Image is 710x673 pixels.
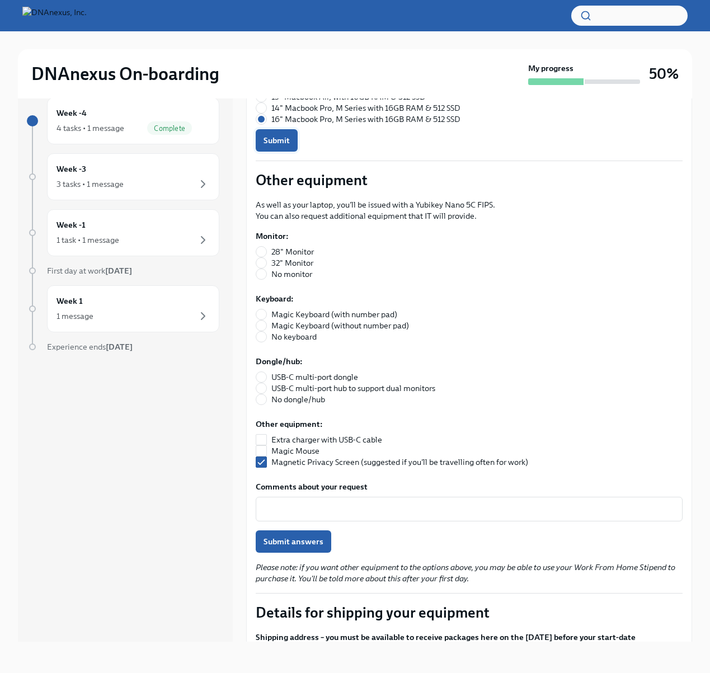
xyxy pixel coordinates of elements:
[27,153,219,200] a: Week -33 tasks • 1 message
[47,342,133,352] span: Experience ends
[147,124,192,133] span: Complete
[57,123,124,134] div: 4 tasks • 1 message
[271,269,312,280] span: No monitor
[256,199,683,222] p: As well as your laptop, you'll be issued with a Yubikey Nano 5C FIPS. You can also request additi...
[27,209,219,256] a: Week -11 task • 1 message
[271,246,314,257] span: 28" Monitor
[271,331,317,342] span: No keyboard
[256,603,683,623] p: Details for shipping your equipment
[256,170,683,190] p: Other equipment
[57,163,86,175] h6: Week -3
[57,178,124,190] div: 3 tasks • 1 message
[106,342,133,352] strong: [DATE]
[256,530,331,553] button: Submit answers
[528,63,573,74] strong: My progress
[105,266,132,276] strong: [DATE]
[271,102,460,114] span: 14" Macbook Pro, M Series with 16GB RAM & 512 SSD
[57,295,83,307] h6: Week 1
[47,266,132,276] span: First day at work
[256,293,418,304] label: Keyboard:
[271,320,409,331] span: Magic Keyboard (without number pad)
[27,97,219,144] a: Week -44 tasks • 1 messageComplete
[256,418,537,430] label: Other equipment:
[271,114,460,125] span: 16" Macbook Pro, M Series with 16GB RAM & 512 SSD
[271,309,397,320] span: Magic Keyboard (with number pad)
[271,394,325,405] span: No dongle/hub
[57,107,87,119] h6: Week -4
[57,234,119,246] div: 1 task • 1 message
[256,129,298,152] button: Submit
[271,456,528,468] span: Magnetic Privacy Screen (suggested if you'll be travelling often for work)
[22,7,87,25] img: DNAnexus, Inc.
[256,356,444,367] label: Dongle/hub:
[271,445,319,456] span: Magic Mouse
[256,481,683,492] label: Comments about your request
[27,265,219,276] a: First day at work[DATE]
[271,383,435,394] span: USB-C multi-port hub to support dual monitors
[27,285,219,332] a: Week 11 message
[57,219,86,231] h6: Week -1
[256,562,675,583] em: Please note: if you want other equipment to the options above, you may be able to use your Work F...
[264,536,323,547] span: Submit answers
[271,371,358,383] span: USB-C multi-port dongle
[264,135,290,146] span: Submit
[649,64,679,84] h3: 50%
[256,230,323,242] label: Monitor:
[271,434,382,445] span: Extra charger with USB-C cable
[271,257,313,269] span: 32" Monitor
[31,63,219,85] h2: DNAnexus On-boarding
[256,632,683,643] label: Shipping address – you must be available to receive packages here on the [DATE] before your start...
[57,310,93,322] div: 1 message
